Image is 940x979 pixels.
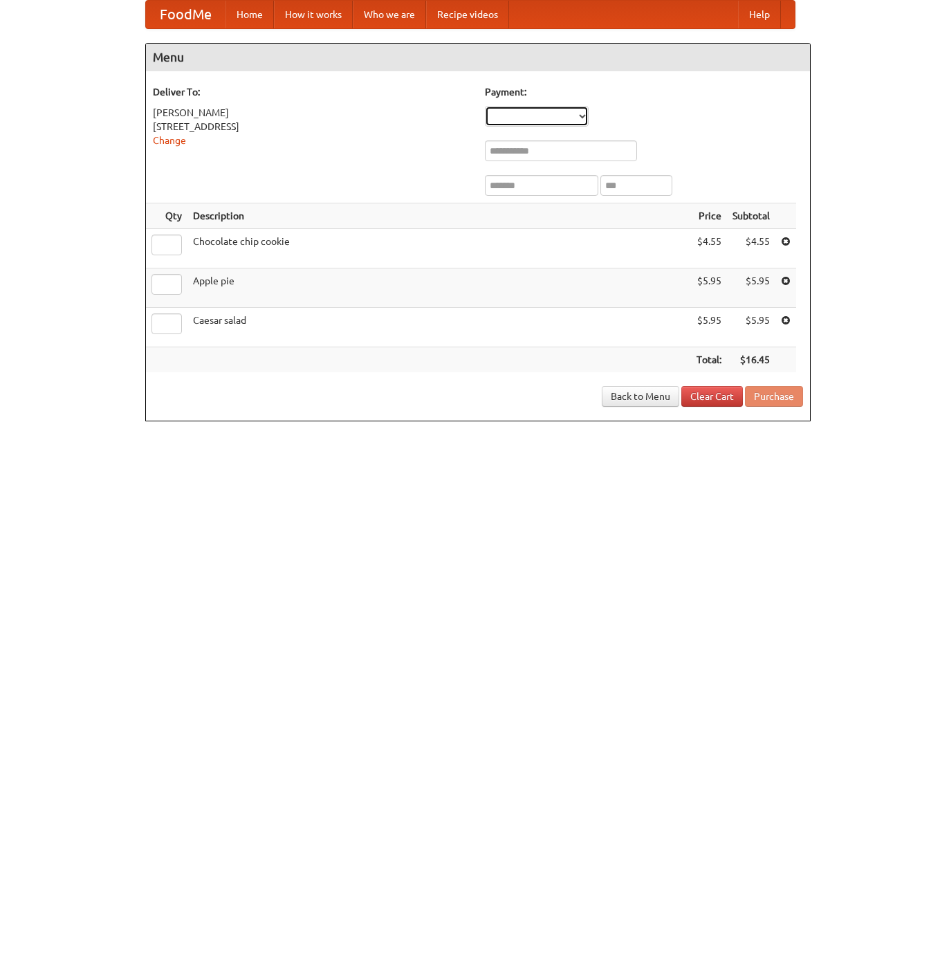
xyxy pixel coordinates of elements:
a: Clear Cart [681,386,743,407]
td: Apple pie [187,268,691,308]
h4: Menu [146,44,810,71]
td: $5.95 [727,268,775,308]
a: How it works [274,1,353,28]
th: $16.45 [727,347,775,373]
td: $4.55 [727,229,775,268]
h5: Deliver To: [153,85,471,99]
td: Chocolate chip cookie [187,229,691,268]
a: Change [153,135,186,146]
th: Subtotal [727,203,775,229]
td: Caesar salad [187,308,691,347]
a: Help [738,1,781,28]
td: $5.95 [691,268,727,308]
td: $5.95 [727,308,775,347]
a: Who we are [353,1,426,28]
th: Qty [146,203,187,229]
button: Purchase [745,386,803,407]
a: Back to Menu [602,386,679,407]
a: Recipe videos [426,1,509,28]
th: Price [691,203,727,229]
th: Total: [691,347,727,373]
th: Description [187,203,691,229]
td: $4.55 [691,229,727,268]
h5: Payment: [485,85,803,99]
a: FoodMe [146,1,225,28]
div: [PERSON_NAME] [153,106,471,120]
a: Home [225,1,274,28]
td: $5.95 [691,308,727,347]
div: [STREET_ADDRESS] [153,120,471,134]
